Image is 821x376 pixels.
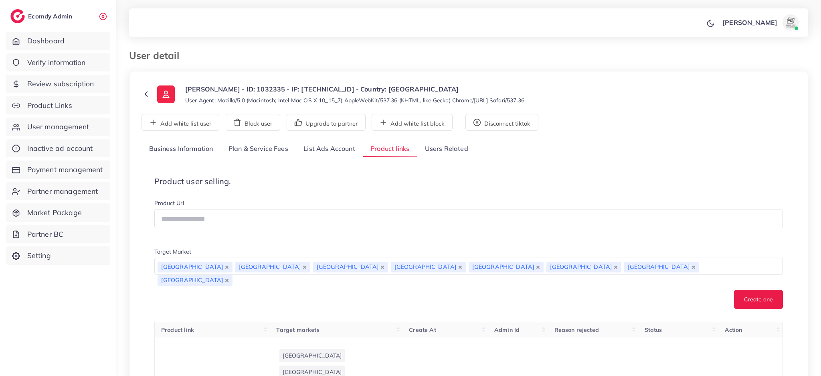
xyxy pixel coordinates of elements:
span: Setting [27,250,51,261]
span: User management [27,122,89,132]
button: Deselect Germany [380,265,384,269]
span: Admin Id [494,326,520,333]
button: Add white list block [372,114,453,131]
a: Partner BC [6,225,110,244]
button: Deselect United States [225,265,229,269]
img: logo [10,9,25,23]
h2: Ecomdy Admin [28,12,74,20]
a: User management [6,118,110,136]
p: [PERSON_NAME] [722,18,777,27]
span: Target markets [276,326,319,333]
button: Deselect United Kingdom [303,265,307,269]
span: Action [725,326,742,333]
div: Search for option [154,258,783,275]
span: Product Links [27,100,72,111]
span: [GEOGRAPHIC_DATA] [546,262,621,272]
a: Product Links [6,96,110,115]
button: Create one [734,290,783,309]
a: Market Package [6,203,110,222]
a: Setting [6,246,110,265]
a: Dashboard [6,32,110,50]
span: [GEOGRAPHIC_DATA] [313,262,388,272]
a: Product links [363,140,417,158]
a: List Ads Account [296,140,363,158]
h4: Product user selling. [154,177,783,186]
a: Partner management [6,182,110,201]
span: [GEOGRAPHIC_DATA] [469,262,544,272]
a: [PERSON_NAME]avatar [718,14,802,30]
button: Disconnect tiktok [465,114,538,131]
span: [GEOGRAPHIC_DATA] [391,262,466,272]
h3: User detail [129,50,186,61]
span: Product link [161,326,194,333]
span: [GEOGRAPHIC_DATA] [158,275,233,286]
label: Target Market [154,248,191,256]
a: Review subscription [6,75,110,93]
span: Payment management [27,165,103,175]
button: Upgrade to partner [287,114,366,131]
span: [GEOGRAPHIC_DATA] [235,262,310,272]
button: Deselect Sweden [458,265,462,269]
button: Add white list user [142,114,219,131]
a: Verify information [6,53,110,72]
span: Partner BC [27,229,64,240]
button: Deselect Japan [536,265,540,269]
span: Status [645,326,662,333]
a: Business Information [142,140,221,158]
span: [GEOGRAPHIC_DATA] [624,262,699,272]
span: [GEOGRAPHIC_DATA] [158,262,233,272]
button: Deselect Brazil [225,278,229,283]
input: Search for option [233,273,772,287]
span: Partner management [27,186,98,197]
a: logoEcomdy Admin [10,9,74,23]
button: Block user [226,114,280,131]
p: [PERSON_NAME] - ID: 1032335 - IP: [TECHNICAL_ID] - Country: [GEOGRAPHIC_DATA] [185,84,524,94]
button: Deselect Italy [692,265,696,269]
a: Payment management [6,161,110,179]
img: ic-user-info.36bf1079.svg [157,85,175,103]
span: Verify information [27,57,86,68]
span: Review subscription [27,79,94,89]
a: Users Related [417,140,475,158]
a: Inactive ad account [6,139,110,158]
label: Product Url [154,199,184,207]
small: User Agent: Mozilla/5.0 (Macintosh; Intel Mac OS X 10_15_7) AppleWebKit/537.36 (KHTML, like Gecko... [185,96,524,104]
button: Deselect France [614,265,618,269]
li: [GEOGRAPHIC_DATA] [279,349,345,362]
span: Market Package [27,207,82,218]
span: Inactive ad account [27,143,93,154]
a: Plan & Service Fees [221,140,296,158]
img: avatar [783,14,799,30]
span: Dashboard [27,36,65,46]
span: Create At [409,326,436,333]
span: Reason rejected [554,326,599,333]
